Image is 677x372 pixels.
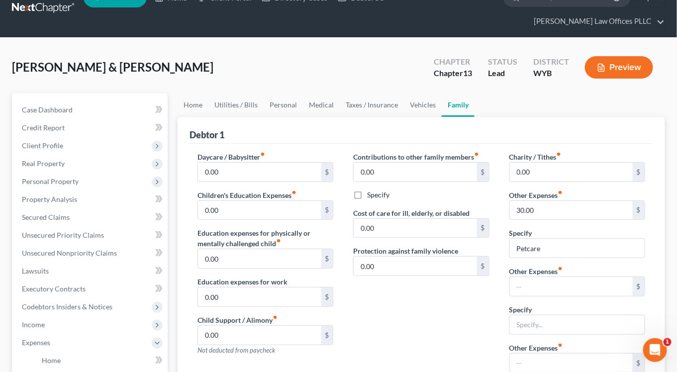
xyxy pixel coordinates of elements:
[22,320,45,329] span: Income
[509,343,563,353] label: Other Expenses
[321,201,333,220] div: $
[198,201,321,220] input: --
[509,304,532,315] label: Specify
[22,123,65,132] span: Credit Report
[477,219,489,238] div: $
[14,190,168,208] a: Property Analysis
[22,249,117,257] span: Unsecured Nonpriority Claims
[633,163,645,182] div: $
[273,315,278,320] i: fiber_manual_record
[303,93,340,117] a: Medical
[14,280,168,298] a: Executory Contracts
[321,326,333,345] div: $
[197,190,296,200] label: Children's Education Expenses
[197,152,265,162] label: Daycare / Babysitter
[463,68,472,78] span: 13
[22,105,73,114] span: Case Dashboard
[14,262,168,280] a: Lawsuits
[664,338,672,346] span: 1
[510,277,633,296] input: --
[353,208,470,218] label: Cost of care for ill, elderly, or disabled
[367,190,389,200] label: Specify
[477,257,489,276] div: $
[354,219,477,238] input: --
[434,56,472,68] div: Chapter
[260,152,265,157] i: fiber_manual_record
[197,346,275,354] span: Not deducted from paycheck
[208,93,264,117] a: Utilities / Bills
[509,228,532,238] label: Specify
[477,163,489,182] div: $
[321,287,333,306] div: $
[340,93,404,117] a: Taxes / Insurance
[178,93,208,117] a: Home
[14,244,168,262] a: Unsecured Nonpriority Claims
[291,190,296,195] i: fiber_manual_record
[354,257,477,276] input: --
[474,152,479,157] i: fiber_manual_record
[22,302,112,311] span: Codebtors Insiders & Notices
[198,326,321,345] input: --
[34,352,168,370] a: Home
[264,93,303,117] a: Personal
[510,201,633,220] input: --
[22,195,77,203] span: Property Analysis
[14,101,168,119] a: Case Dashboard
[353,152,479,162] label: Contributions to other family members
[353,246,458,256] label: Protection against family violence
[633,277,645,296] div: $
[404,93,442,117] a: Vehicles
[12,60,213,74] span: [PERSON_NAME] & [PERSON_NAME]
[198,287,321,306] input: --
[354,163,477,182] input: --
[22,284,86,293] span: Executory Contracts
[533,56,569,68] div: District
[198,163,321,182] input: --
[22,177,79,186] span: Personal Property
[14,119,168,137] a: Credit Report
[22,231,104,239] span: Unsecured Priority Claims
[197,228,333,249] label: Education expenses for physically or mentally challenged child
[22,267,49,275] span: Lawsuits
[42,356,61,365] span: Home
[558,343,563,348] i: fiber_manual_record
[198,249,321,268] input: --
[558,266,563,271] i: fiber_manual_record
[633,201,645,220] div: $
[510,315,645,334] input: Specify...
[488,56,517,68] div: Status
[22,141,63,150] span: Client Profile
[14,226,168,244] a: Unsecured Priority Claims
[276,238,281,243] i: fiber_manual_record
[442,93,475,117] a: Family
[190,129,224,141] div: Debtor 1
[557,152,562,157] i: fiber_manual_record
[434,68,472,79] div: Chapter
[321,163,333,182] div: $
[533,68,569,79] div: WYB
[509,152,562,162] label: Charity / Tithes
[22,338,50,347] span: Expenses
[509,190,563,200] label: Other Expenses
[197,315,278,325] label: Child Support / Alimony
[14,208,168,226] a: Secured Claims
[321,249,333,268] div: $
[643,338,667,362] iframe: Intercom live chat
[585,56,653,79] button: Preview
[529,12,665,30] a: [PERSON_NAME] Law Offices PLLC
[197,277,288,287] label: Education expenses for work
[510,163,633,182] input: --
[488,68,517,79] div: Lead
[558,190,563,195] i: fiber_manual_record
[510,239,645,258] input: Specify...
[22,213,70,221] span: Secured Claims
[22,159,65,168] span: Real Property
[509,266,563,277] label: Other Expenses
